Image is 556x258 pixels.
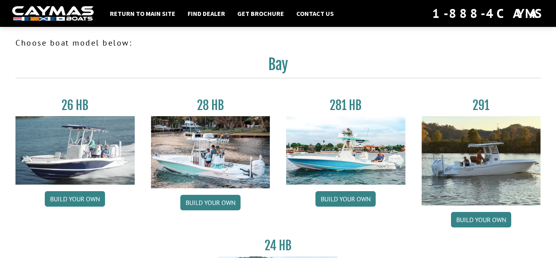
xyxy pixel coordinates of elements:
[315,191,376,207] a: Build your own
[15,37,541,49] p: Choose boat model below:
[151,98,270,113] h3: 28 HB
[45,191,105,207] a: Build your own
[422,116,541,205] img: 291_Thumbnail.jpg
[422,98,541,113] h3: 291
[12,6,94,21] img: white-logo-c9c8dbefe5ff5ceceb0f0178aa75bf4bb51f6bca0971e226c86eb53dfe498488.png
[151,116,270,188] img: 28_hb_thumbnail_for_caymas_connect.jpg
[233,8,288,19] a: Get Brochure
[286,116,405,185] img: 28-hb-twin.jpg
[432,4,544,22] div: 1-888-4CAYMAS
[292,8,338,19] a: Contact Us
[106,8,179,19] a: Return to main site
[184,8,229,19] a: Find Dealer
[15,55,541,78] h2: Bay
[15,116,135,185] img: 26_new_photo_resized.jpg
[219,238,338,253] h3: 24 HB
[15,98,135,113] h3: 26 HB
[180,195,241,210] a: Build your own
[286,98,405,113] h3: 281 HB
[451,212,511,227] a: Build your own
